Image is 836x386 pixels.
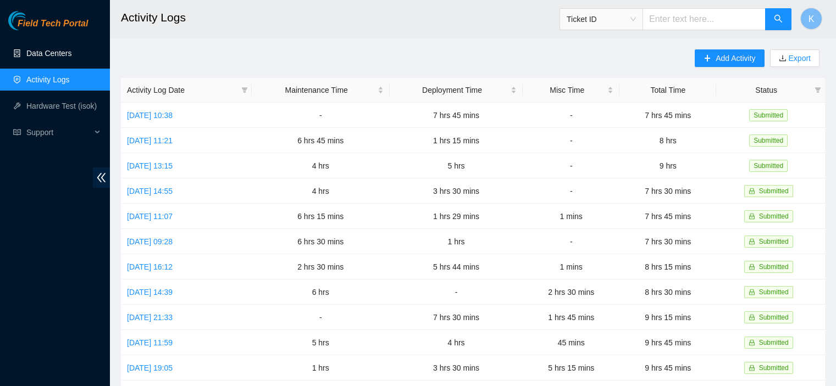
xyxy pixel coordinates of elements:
[127,84,237,96] span: Activity Log Date
[619,78,716,103] th: Total Time
[749,365,755,371] span: lock
[749,238,755,245] span: lock
[127,262,173,271] a: [DATE] 16:12
[390,355,523,381] td: 3 hrs 30 mins
[759,339,789,346] span: Submitted
[759,187,789,195] span: Submitted
[127,161,173,170] a: [DATE] 13:15
[779,54,787,63] span: download
[127,363,173,372] a: [DATE] 19:05
[18,19,88,29] span: Field Tech Portal
[759,288,789,296] span: Submitted
[127,187,173,195] a: [DATE] 14:55
[127,212,173,221] a: [DATE] 11:07
[252,305,390,330] td: -
[8,11,56,30] img: Akamai Technologies
[749,188,755,194] span: lock
[812,82,823,98] span: filter
[252,204,390,229] td: 6 hrs 15 mins
[759,212,789,220] span: Submitted
[390,330,523,355] td: 4 hrs
[127,111,173,120] a: [DATE] 10:38
[390,103,523,128] td: 7 hrs 45 mins
[619,305,716,330] td: 9 hrs 15 mins
[619,128,716,153] td: 8 hrs
[252,355,390,381] td: 1 hrs
[252,254,390,279] td: 2 hrs 30 mins
[749,264,755,270] span: lock
[619,229,716,254] td: 7 hrs 30 mins
[390,204,523,229] td: 1 hrs 29 mins
[567,11,636,27] span: Ticket ID
[749,135,788,147] span: Submitted
[749,314,755,321] span: lock
[252,128,390,153] td: 6 hrs 45 mins
[619,103,716,128] td: 7 hrs 45 mins
[619,153,716,178] td: 9 hrs
[390,153,523,178] td: 5 hrs
[759,314,789,321] span: Submitted
[770,49,820,67] button: downloadExport
[252,330,390,355] td: 5 hrs
[749,160,788,172] span: Submitted
[8,20,88,34] a: Akamai TechnologiesField Tech Portal
[523,103,619,128] td: -
[523,153,619,178] td: -
[26,75,70,84] a: Activity Logs
[127,288,173,297] a: [DATE] 14:39
[127,237,173,246] a: [DATE] 09:28
[716,52,755,64] span: Add Activity
[749,339,755,346] span: lock
[93,167,110,188] span: double-left
[127,338,173,347] a: [DATE] 11:59
[252,178,390,204] td: 4 hrs
[815,87,821,93] span: filter
[523,128,619,153] td: -
[787,54,811,63] a: Export
[774,14,783,25] span: search
[13,128,21,136] span: read
[523,204,619,229] td: 1 mins
[523,254,619,279] td: 1 mins
[127,136,173,145] a: [DATE] 11:21
[390,229,523,254] td: 1 hrs
[390,305,523,330] td: 7 hrs 30 mins
[523,279,619,305] td: 2 hrs 30 mins
[523,229,619,254] td: -
[749,213,755,220] span: lock
[619,355,716,381] td: 9 hrs 45 mins
[390,128,523,153] td: 1 hrs 15 mins
[390,279,523,305] td: -
[390,254,523,279] td: 5 hrs 44 mins
[252,229,390,254] td: 6 hrs 30 mins
[759,238,789,245] span: Submitted
[800,8,822,30] button: K
[759,364,789,372] span: Submitted
[523,330,619,355] td: 45 mins
[252,103,390,128] td: -
[619,204,716,229] td: 7 hrs 45 mins
[619,330,716,355] td: 9 hrs 45 mins
[26,49,71,58] a: Data Centers
[759,263,789,271] span: Submitted
[252,279,390,305] td: 6 hrs
[765,8,791,30] button: search
[619,178,716,204] td: 7 hrs 30 mins
[390,178,523,204] td: 3 hrs 30 mins
[695,49,764,67] button: plusAdd Activity
[619,279,716,305] td: 8 hrs 30 mins
[704,54,711,63] span: plus
[722,84,810,96] span: Status
[26,102,97,110] a: Hardware Test (isok)
[127,313,173,322] a: [DATE] 21:33
[26,121,91,143] span: Support
[523,355,619,381] td: 5 hrs 15 mins
[239,82,250,98] span: filter
[749,289,755,295] span: lock
[749,109,788,121] span: Submitted
[809,12,815,26] span: K
[252,153,390,178] td: 4 hrs
[643,8,766,30] input: Enter text here...
[523,178,619,204] td: -
[523,305,619,330] td: 1 hrs 45 mins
